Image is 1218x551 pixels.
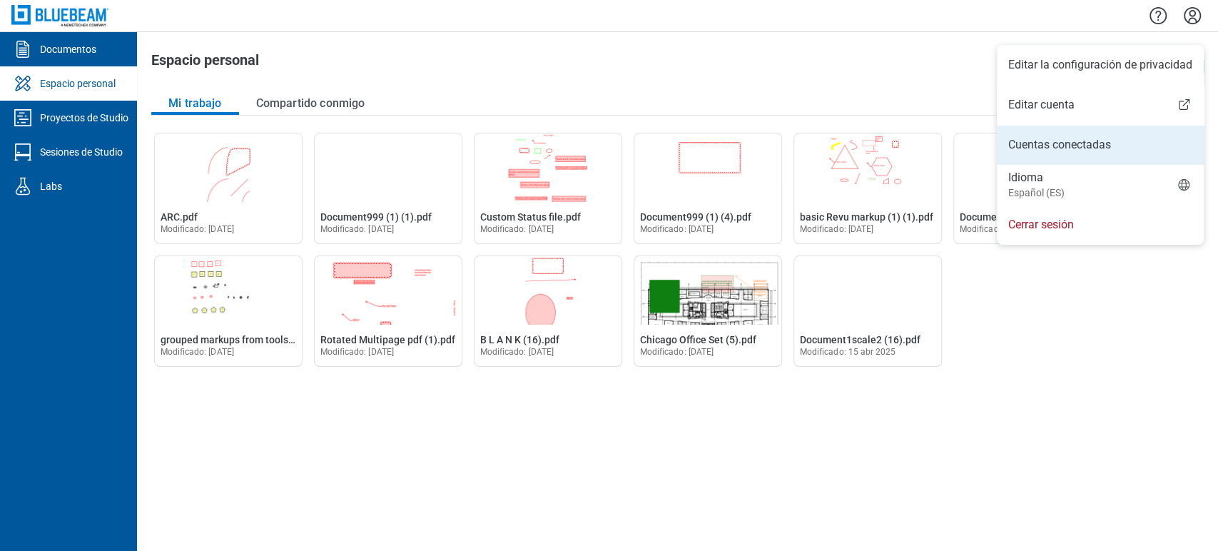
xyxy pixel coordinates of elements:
span: Modificado: [DATE] [161,224,234,234]
small: Español (ES) [1008,186,1065,200]
div: Abrir Custom Status file.pdf en el Editor [474,133,622,244]
div: Abrir Rotated Multipage pdf (1).pdf en el Editor [314,256,462,367]
div: Sesiones de Studio [40,145,123,159]
div: Espacio personal [40,76,116,91]
img: ARC.pdf [155,133,302,202]
img: B L A N K (16).pdf [474,256,621,325]
span: Document999 (1).pdf [960,211,1056,223]
div: Proyectos de Studio [40,111,128,125]
div: Abrir Document999 (1) (1).pdf en el Editor [314,133,462,244]
div: Abrir grouped markups from toolsets.pdf en el Editor [154,256,303,367]
a: Editar cuenta [997,96,1204,113]
div: Idioma [1008,170,1065,200]
span: Modificado: 15 abr 2025 [800,347,895,357]
img: Chicago Office Set (5).pdf [634,256,781,325]
span: Modificado: [DATE] [800,224,873,234]
svg: Sesiones de Studio [11,141,34,163]
svg: Documentos [11,38,34,61]
img: Document999 (1) (1).pdf [315,133,462,202]
div: Abrir Document1scale2 (16).pdf en el Editor [793,256,942,367]
button: Compartido conmigo [239,92,382,115]
span: grouped markups from toolsets.pdf [161,334,320,345]
span: basic Revu markup (1) (1).pdf [800,211,933,223]
span: B L A N K (16).pdf [480,334,559,345]
div: Abrir Document999 (1) (4).pdf en el Editor [634,133,782,244]
svg: Proyectos de Studio [11,106,34,129]
div: Abrir Document999 (1).pdf en el Editor [953,133,1102,244]
img: basic Revu markup (1) (1).pdf [794,133,941,202]
li: Cerrar sesión [997,205,1204,245]
div: Abrir B L A N K (16).pdf en el Editor [474,256,622,367]
img: Custom Status file.pdf [474,133,621,202]
img: Document999 (1) (4).pdf [634,133,781,202]
span: Custom Status file.pdf [480,211,581,223]
span: Document999 (1) (4).pdf [640,211,751,223]
div: Abrir ARC.pdf en el Editor [154,133,303,244]
span: Modificado: [DATE] [320,347,394,357]
li: Editar la configuración de privacidad [997,45,1204,85]
span: Modificado: [DATE] [161,347,234,357]
div: Abrir Chicago Office Set (5).pdf en el Editor [634,256,782,367]
svg: Labs [11,175,34,198]
span: Document1scale2 (16).pdf [800,334,920,345]
div: Labs [40,179,62,193]
img: Rotated Multipage pdf (1).pdf [315,256,462,325]
button: Configuración [1181,4,1204,28]
img: Document999 (1).pdf [954,133,1101,202]
span: Modificado: [DATE] [960,224,1033,234]
span: Modificado: [DATE] [640,224,714,234]
span: Chicago Office Set (5).pdf [640,334,756,345]
img: Bluebeam, Inc. [11,5,108,26]
button: Mi trabajo [151,92,239,115]
img: Document1scale2 (16).pdf [794,256,941,325]
div: Abrir basic Revu markup (1) (1).pdf en el Editor [793,133,942,244]
span: Modificado: [DATE] [480,347,554,357]
span: ARC.pdf [161,211,198,223]
span: Document999 (1) (1).pdf [320,211,432,223]
span: Modificado: [DATE] [320,224,394,234]
h1: Espacio personal [151,52,259,75]
a: Cuentas conectadas [1008,136,1192,153]
svg: Espacio personal [11,72,34,95]
ul: Menu [997,45,1204,245]
img: grouped markups from toolsets.pdf [155,256,302,325]
span: Modificado: [DATE] [640,347,714,357]
span: Modificado: [DATE] [480,224,554,234]
div: Documentos [40,42,96,56]
span: Rotated Multipage pdf (1).pdf [320,334,455,345]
